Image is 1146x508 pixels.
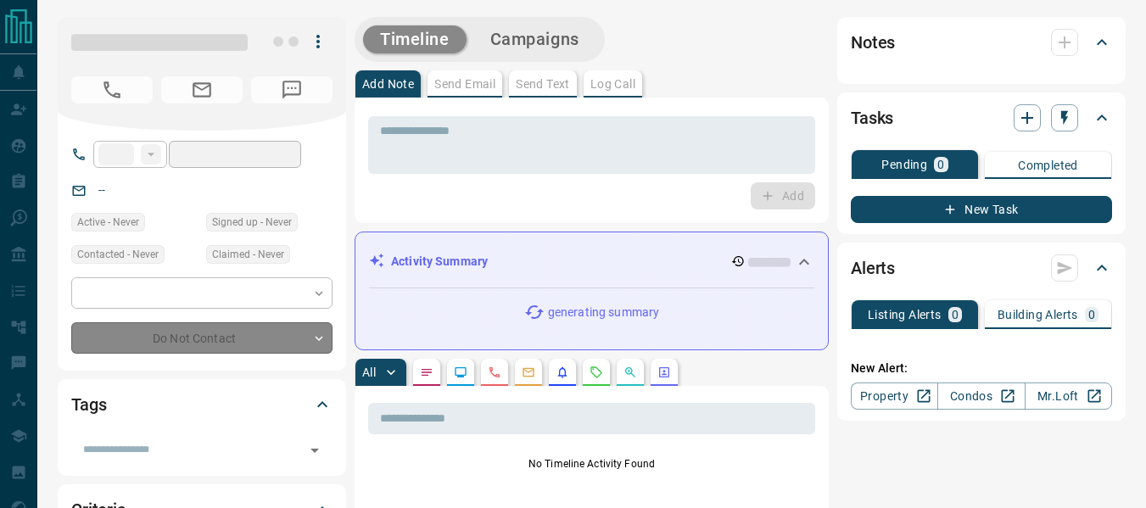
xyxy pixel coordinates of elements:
svg: Calls [488,366,501,379]
span: No Number [71,76,153,103]
a: Property [851,382,938,410]
a: Mr.Loft [1025,382,1112,410]
span: Contacted - Never [77,246,159,263]
p: generating summary [548,304,659,321]
p: No Timeline Activity Found [368,456,815,472]
a: -- [98,183,105,197]
p: New Alert: [851,360,1112,377]
div: Tags [71,384,333,425]
span: Active - Never [77,214,139,231]
h2: Tags [71,391,106,418]
svg: Lead Browsing Activity [454,366,467,379]
button: Timeline [363,25,467,53]
p: Activity Summary [391,253,488,271]
p: 0 [937,159,944,170]
p: Building Alerts [998,309,1078,321]
span: Claimed - Never [212,246,284,263]
svg: Notes [420,366,433,379]
svg: Requests [590,366,603,379]
button: Open [303,438,327,462]
p: Completed [1018,159,1078,171]
p: Pending [881,159,927,170]
div: Do Not Contact [71,322,333,354]
div: Notes [851,22,1112,63]
p: Add Note [362,78,414,90]
h2: Alerts [851,254,895,282]
p: Listing Alerts [868,309,942,321]
p: 0 [952,309,959,321]
svg: Listing Alerts [556,366,569,379]
div: Alerts [851,248,1112,288]
svg: Opportunities [623,366,637,379]
button: Campaigns [473,25,596,53]
div: Activity Summary [369,246,814,277]
svg: Agent Actions [657,366,671,379]
a: Condos [937,382,1025,410]
div: Tasks [851,98,1112,138]
p: 0 [1088,309,1095,321]
h2: Tasks [851,104,893,131]
span: No Number [251,76,333,103]
h2: Notes [851,29,895,56]
svg: Emails [522,366,535,379]
span: No Email [161,76,243,103]
button: New Task [851,196,1112,223]
span: Signed up - Never [212,214,292,231]
p: All [362,366,376,378]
